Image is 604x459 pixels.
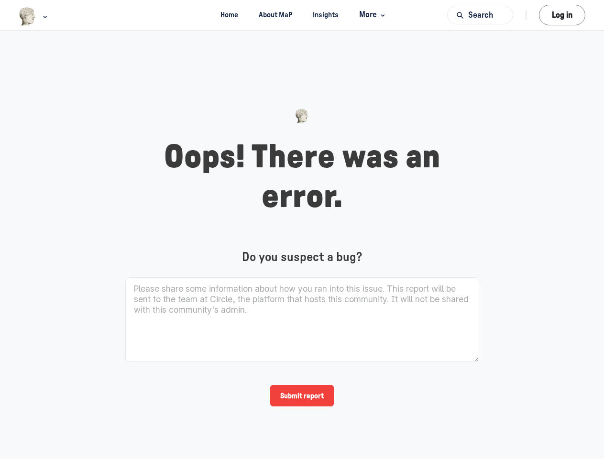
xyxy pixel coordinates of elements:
[305,6,347,24] a: Insights
[125,138,479,217] h1: Oops! There was an error.
[351,6,392,24] button: More
[212,6,247,24] a: Home
[19,6,50,27] button: Museums as Progress logo
[251,6,301,24] a: About MaP
[359,9,387,22] span: More
[125,250,479,265] h4: Do you suspect a bug?
[19,7,36,26] img: Museums as Progress logo
[539,5,585,25] button: Log in
[447,6,513,24] button: Search
[270,385,334,406] input: Submit report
